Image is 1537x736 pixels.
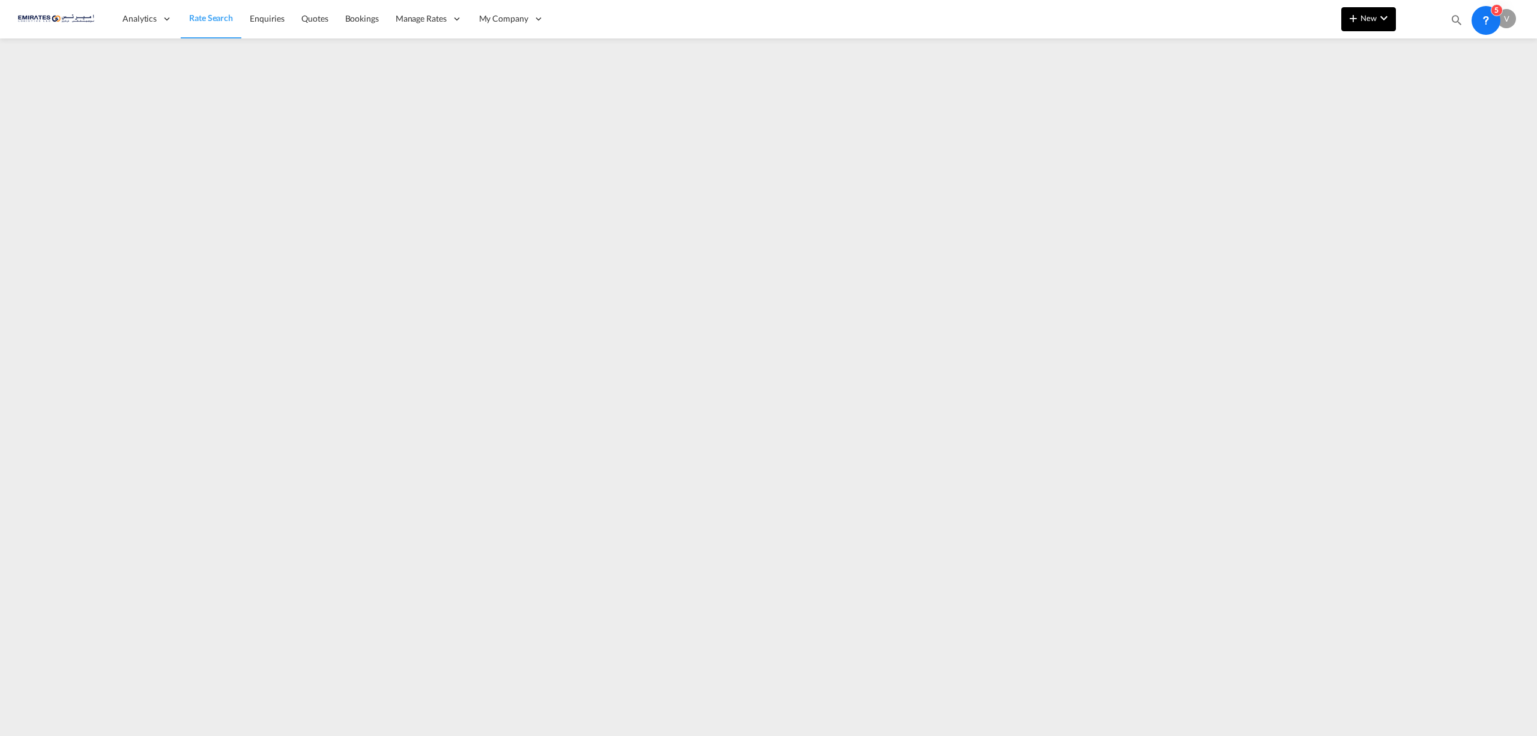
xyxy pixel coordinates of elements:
div: V [1497,9,1516,28]
span: New [1346,13,1391,23]
span: Help [1470,8,1491,29]
span: Manage Rates [396,13,447,25]
md-icon: icon-plus 400-fg [1346,11,1360,25]
span: My Company [479,13,528,25]
div: icon-magnify [1450,13,1463,31]
img: c67187802a5a11ec94275b5db69a26e6.png [18,5,99,32]
md-icon: icon-chevron-down [1377,11,1391,25]
span: Enquiries [250,13,285,23]
span: Rate Search [189,13,233,23]
span: Quotes [301,13,328,23]
span: Bookings [345,13,379,23]
button: icon-plus 400-fgNewicon-chevron-down [1341,7,1396,31]
span: Analytics [122,13,157,25]
div: Help [1470,8,1497,30]
md-icon: icon-magnify [1450,13,1463,26]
